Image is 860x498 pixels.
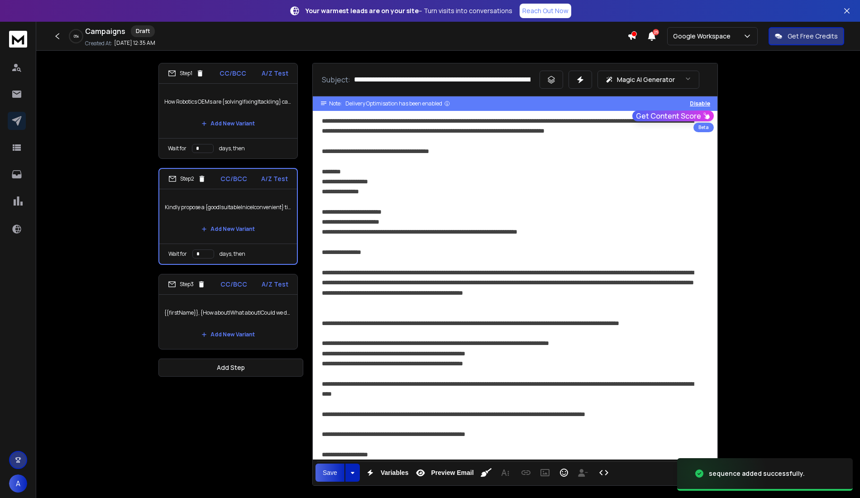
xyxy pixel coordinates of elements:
[74,34,79,39] p: 0 %
[194,115,262,133] button: Add New Variant
[315,464,344,482] button: Save
[168,145,186,152] p: Wait for
[194,220,262,238] button: Add New Variant
[597,71,699,89] button: Magic AI Generator
[555,464,573,482] button: Emoticons
[769,27,844,45] button: Get Free Credits
[322,74,350,85] p: Subject:
[306,6,512,15] p: – Turn visits into conversations
[220,174,247,183] p: CC/BCC
[522,6,569,15] p: Reach Out Now
[379,469,411,477] span: Variables
[497,464,514,482] button: More Text
[220,280,247,289] p: CC/BCC
[85,40,112,47] p: Created At:
[653,29,659,35] span: 25
[478,464,495,482] button: Clean HTML
[262,69,288,78] p: A/Z Test
[168,250,187,258] p: Wait for
[168,69,204,77] div: Step 1
[362,464,411,482] button: Variables
[164,89,292,115] p: How Robotics OEMs are {solving|fixing|tackling} camera integration issues
[164,300,292,326] p: {{firstName}}, {How about|What about|Could we do} a {quick|short|brief} discussion in the {next|u...
[632,110,714,121] button: Get Content Score
[114,39,155,47] p: [DATE] 12:35 AM
[220,69,246,78] p: CC/BCC
[517,464,535,482] button: Insert Link (Ctrl+K)
[220,250,245,258] p: days, then
[429,469,475,477] span: Preview Email
[536,464,554,482] button: Insert Image (Ctrl+P)
[788,32,838,41] p: Get Free Credits
[131,25,155,37] div: Draft
[158,359,303,377] button: Add Step
[412,464,475,482] button: Preview Email
[345,100,450,107] div: Delivery Optimisation has been enabled
[673,32,734,41] p: Google Workspace
[262,280,288,289] p: A/Z Test
[9,474,27,493] button: A
[709,469,805,478] div: sequence added successfully.
[9,31,27,48] img: logo
[617,75,675,84] p: Magic AI Generator
[85,26,125,37] h1: Campaigns
[168,280,205,288] div: Step 3
[306,6,419,15] strong: Your warmest leads are on your site
[693,123,714,132] div: Beta
[168,175,206,183] div: Step 2
[158,63,298,159] li: Step1CC/BCCA/Z TestHow Robotics OEMs are {solving|fixing|tackling} camera integration issuesAdd N...
[574,464,592,482] button: Insert Unsubscribe Link
[158,168,298,265] li: Step2CC/BCCA/Z TestKindly propose a {good|suitable|nice|convenient} time for a {quick|brief|short...
[329,100,342,107] span: Note:
[158,274,298,350] li: Step3CC/BCCA/Z Test{{firstName}}, {How about|What about|Could we do} a {quick|short|brief} discus...
[690,100,710,107] button: Disable
[520,4,571,18] a: Reach Out Now
[219,145,245,152] p: days, then
[194,326,262,344] button: Add New Variant
[165,195,291,220] p: Kindly propose a {good|suitable|nice|convenient} time for a {quick|brief|short} discussion
[595,464,612,482] button: Code View
[261,174,288,183] p: A/Z Test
